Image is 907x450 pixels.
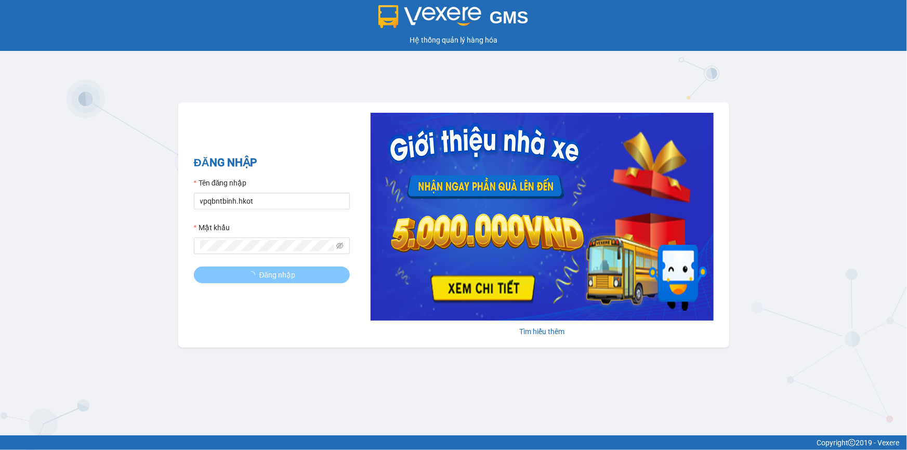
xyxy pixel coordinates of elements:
[378,16,529,24] a: GMS
[259,269,296,281] span: Đăng nhập
[371,113,714,321] img: banner-0
[490,8,529,27] span: GMS
[194,193,350,209] input: Tên đăng nhập
[8,437,899,448] div: Copyright 2019 - Vexere
[194,154,350,171] h2: ĐĂNG NHẬP
[194,267,350,283] button: Đăng nhập
[371,326,714,337] div: Tìm hiểu thêm
[248,271,259,279] span: loading
[848,439,856,446] span: copyright
[378,5,481,28] img: logo 2
[194,222,230,233] label: Mật khẩu
[200,240,334,252] input: Mật khẩu
[194,177,247,189] label: Tên đăng nhập
[3,34,904,46] div: Hệ thống quản lý hàng hóa
[336,242,344,249] span: eye-invisible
